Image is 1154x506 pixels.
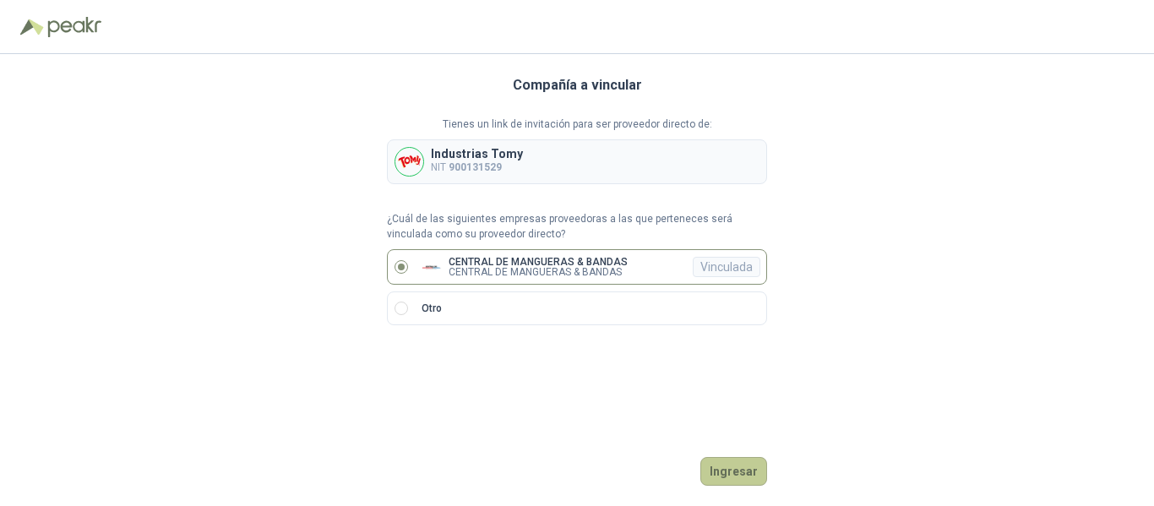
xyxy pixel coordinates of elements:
[700,457,767,486] button: Ingresar
[431,148,523,160] p: Industrias Tomy
[449,267,628,277] p: CENTRAL DE MANGUERAS & BANDAS
[449,257,628,267] p: CENTRAL DE MANGUERAS & BANDAS
[422,257,442,277] img: Company Logo
[693,257,760,277] div: Vinculada
[431,160,523,176] p: NIT
[387,117,767,133] p: Tienes un link de invitación para ser proveedor directo de:
[387,211,767,243] p: ¿Cuál de las siguientes empresas proveedoras a las que perteneces será vinculada como su proveedo...
[20,19,44,35] img: Logo
[449,161,502,173] b: 900131529
[47,17,101,37] img: Peakr
[422,301,442,317] p: Otro
[513,74,642,96] h3: Compañía a vincular
[395,148,423,176] img: Company Logo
